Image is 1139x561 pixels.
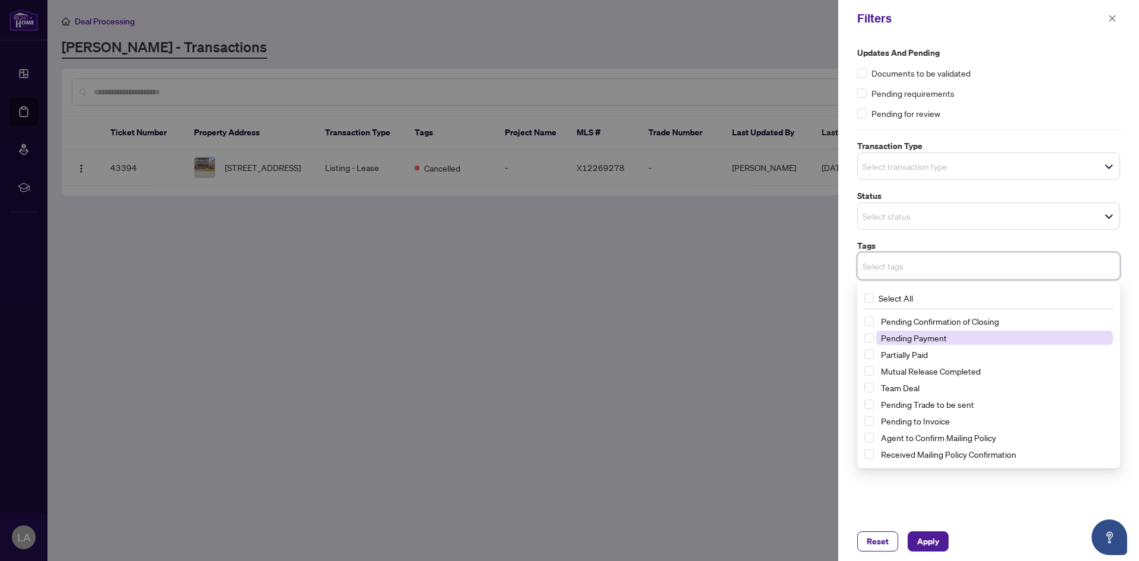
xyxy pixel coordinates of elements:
button: Open asap [1092,519,1127,555]
span: Select Pending Payment [864,333,874,343]
span: Select Partially Paid [864,350,874,359]
span: Mutual Release Completed [876,364,1113,378]
span: Pending to Invoice [876,414,1113,428]
span: Partially Paid [876,347,1113,362]
span: Reset [867,532,889,551]
span: Pending Trade to be sent [881,399,974,410]
span: Partially Paid [881,349,928,360]
span: Received Mailing Policy Confirmation [881,449,1016,459]
span: Received Mailing Policy Confirmation [876,447,1113,461]
span: Team Deal [881,382,920,393]
span: Pending for review [871,107,940,120]
span: Select Mutual Release Completed [864,366,874,376]
label: Status [857,189,1120,202]
span: Team Deal [876,381,1113,395]
span: Select Received Mailing Policy Confirmation [864,449,874,459]
span: Pending Payment [876,331,1113,345]
label: Transaction Type [857,140,1120,153]
span: Pending Payment [881,332,947,343]
span: Select Pending Confirmation of Closing [864,316,874,326]
span: Select Pending Trade to be sent [864,400,874,409]
label: Tags [857,239,1120,252]
div: Filters [857,9,1105,27]
span: Select Agent to Confirm Mailing Policy [864,433,874,442]
span: Agent to Confirm Mailing Policy [876,430,1113,445]
span: Select All [874,291,918,305]
button: Reset [857,531,898,552]
span: Select Pending to Invoice [864,416,874,426]
span: Pending Confirmation of Closing [881,316,999,327]
span: Documents to be validated [871,66,971,80]
span: close [1108,14,1116,23]
span: Mutual Release Completed [881,366,981,376]
span: Agent to Confirm Mailing Policy [881,432,996,443]
span: Pending Trade to be sent [876,397,1113,411]
span: Select Team Deal [864,383,874,392]
span: Pending to Invoice [881,416,950,426]
label: Updates and Pending [857,46,1120,59]
span: Pending Confirmation of Closing [876,314,1113,328]
span: Pending requirements [871,87,955,100]
button: Apply [908,531,949,552]
span: Apply [917,532,939,551]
